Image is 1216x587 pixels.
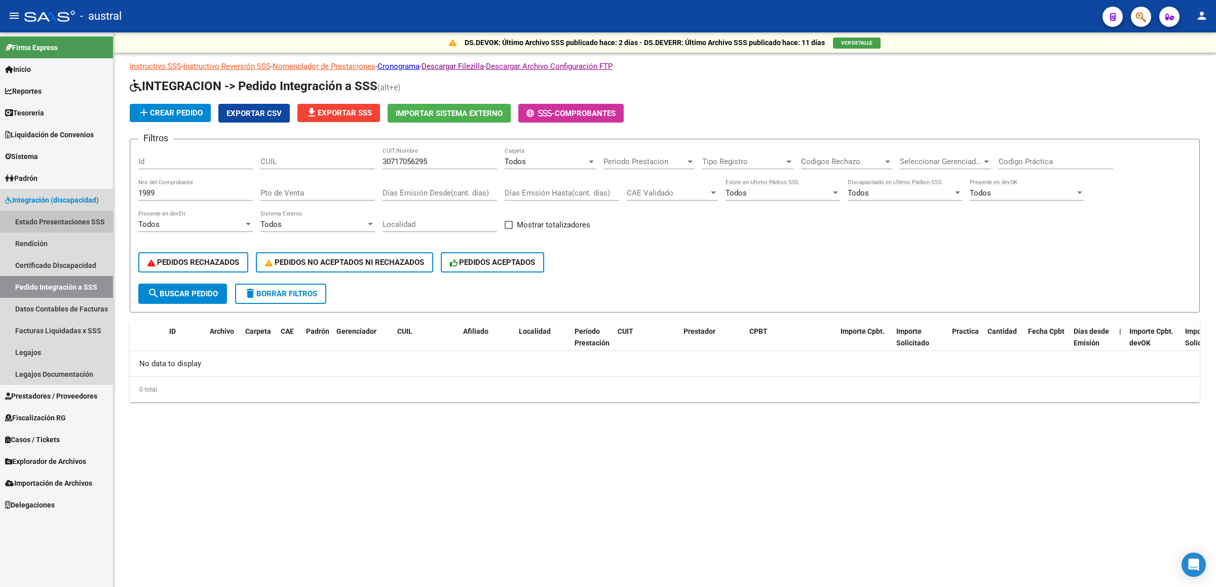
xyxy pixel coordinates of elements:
[441,252,545,272] button: PEDIDOS ACEPTADOS
[5,173,37,184] span: Padrón
[138,284,227,304] button: Buscar Pedido
[5,478,92,489] span: Importación de Archivos
[555,109,616,118] span: Comprobantes
[332,321,393,365] datatable-header-cell: Gerenciador
[526,109,555,118] span: -
[627,188,709,198] span: CAE Validado
[147,287,160,299] mat-icon: search
[5,151,38,162] span: Sistema
[1024,321,1070,365] datatable-header-cell: Fecha Cpbt
[983,321,1024,365] datatable-header-cell: Cantidad
[244,287,256,299] mat-icon: delete
[265,258,424,267] span: PEDIDOS NO ACEPTADOS NI RECHAZADOS
[575,327,610,347] span: Período Prestación
[302,321,332,365] datatable-header-cell: Padrón
[900,157,982,166] span: Seleccionar Gerenciador
[306,106,318,119] mat-icon: file_download
[5,456,86,467] span: Explorador de Archivos
[147,258,239,267] span: PEDIDOS RECHAZADOS
[377,62,420,71] a: Cronograma
[679,321,745,365] datatable-header-cell: Prestador
[450,258,536,267] span: PEDIDOS ACEPTADOS
[505,157,526,166] span: Todos
[726,188,747,198] span: Todos
[277,321,302,365] datatable-header-cell: CAE
[130,104,211,122] button: Crear Pedido
[801,157,883,166] span: Codigos Rechazo
[841,327,885,335] span: Importe Cpbt.
[138,106,150,119] mat-icon: add
[952,327,979,335] span: Practica
[1196,10,1208,22] mat-icon: person
[130,62,181,71] a: Instructivo SSS
[5,42,58,53] span: Firma Express
[459,321,515,365] datatable-header-cell: Afiliado
[1129,327,1173,347] span: Importe Cpbt. devOK
[892,321,948,365] datatable-header-cell: Importe Solicitado
[80,5,122,27] span: - austral
[1070,321,1115,365] datatable-header-cell: Días desde Emisión
[486,62,613,71] a: Descargar Archivo Configuración FTP
[515,321,571,365] datatable-header-cell: Localidad
[896,327,929,347] span: Importe Solicitado
[241,321,277,365] datatable-header-cell: Carpeta
[422,62,484,71] a: Descargar Filezilla
[130,351,1200,376] div: No data to display
[273,62,375,71] a: Nomenclador de Prestaciones
[970,188,991,198] span: Todos
[306,108,372,118] span: Exportar SSS
[603,157,686,166] span: Periodo Prestacion
[1028,327,1065,335] span: Fecha Cpbt
[833,37,881,49] button: VER DETALLE
[987,327,1017,335] span: Cantidad
[5,64,31,75] span: Inicio
[297,104,380,122] button: Exportar SSS
[281,327,294,335] span: CAE
[702,157,784,166] span: Tipo Registro
[138,252,248,272] button: PEDIDOS RECHAZADOS
[397,327,412,335] span: CUIL
[169,327,176,335] span: ID
[210,327,234,335] span: Archivo
[618,327,633,335] span: CUIT
[130,61,1200,72] p: - - - - -
[393,321,459,365] datatable-header-cell: CUIL
[260,220,282,229] span: Todos
[138,220,160,229] span: Todos
[749,327,768,335] span: CPBT
[517,219,590,231] span: Mostrar totalizadores
[841,40,872,46] span: VER DETALLE
[948,321,983,365] datatable-header-cell: Practica
[745,321,837,365] datatable-header-cell: CPBT
[571,321,614,365] datatable-header-cell: Período Prestación
[5,129,94,140] span: Liquidación de Convenios
[244,289,317,298] span: Borrar Filtros
[388,104,511,123] button: Importar Sistema Externo
[683,327,715,335] span: Prestador
[5,499,55,511] span: Delegaciones
[1182,553,1206,577] div: Open Intercom Messenger
[138,131,173,145] h3: Filtros
[519,327,551,335] span: Localidad
[5,434,60,445] span: Casos / Tickets
[463,327,488,335] span: Afiliado
[837,321,892,365] datatable-header-cell: Importe Cpbt.
[518,104,624,123] button: -Comprobantes
[5,412,66,423] span: Fiscalización RG
[206,321,241,365] datatable-header-cell: Archivo
[5,86,42,97] span: Reportes
[848,188,869,198] span: Todos
[235,284,326,304] button: Borrar Filtros
[336,327,376,335] span: Gerenciador
[165,321,206,365] datatable-header-cell: ID
[1125,321,1181,365] datatable-header-cell: Importe Cpbt. devOK
[465,37,825,48] p: DS.DEVOK: Último Archivo SSS publicado hace: 2 días - DS.DEVERR: Último Archivo SSS publicado hac...
[1119,327,1121,335] span: |
[130,377,1200,402] div: 0 total
[8,10,20,22] mat-icon: menu
[183,62,271,71] a: Instructivo Reversión SSS
[130,79,377,93] span: INTEGRACION -> Pedido Integración a SSS
[245,327,271,335] span: Carpeta
[396,109,503,118] span: Importar Sistema Externo
[218,104,290,123] button: Exportar CSV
